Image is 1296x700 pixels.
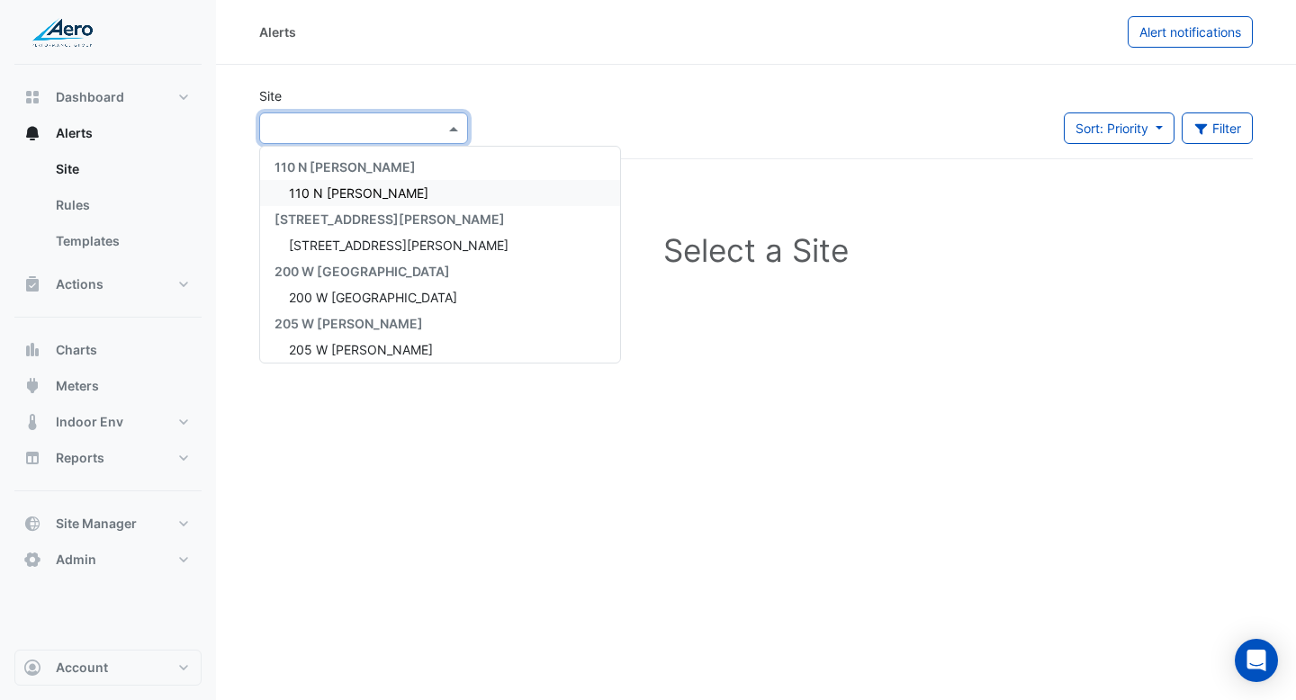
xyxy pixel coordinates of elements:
a: Site [41,151,202,187]
span: 205 W [PERSON_NAME] [289,342,433,357]
span: Site Manager [56,515,137,533]
span: 110 N [PERSON_NAME] [274,159,416,175]
a: Rules [41,187,202,223]
app-icon: Indoor Env [23,413,41,431]
span: Charts [56,341,97,359]
span: [STREET_ADDRESS][PERSON_NAME] [289,238,508,253]
app-icon: Meters [23,377,41,395]
span: Reports [56,449,104,467]
button: Site Manager [14,506,202,542]
span: 200 W [GEOGRAPHIC_DATA] [274,264,450,279]
button: Charts [14,332,202,368]
img: Company Logo [22,14,103,50]
span: Alerts [56,124,93,142]
button: Alert notifications [1128,16,1253,48]
span: 205 W [PERSON_NAME] [274,316,423,331]
button: Alerts [14,115,202,151]
span: Actions [56,275,103,293]
button: Reports [14,440,202,476]
app-icon: Admin [23,551,41,569]
app-icon: Alerts [23,124,41,142]
div: Alerts [14,151,202,266]
span: Dashboard [56,88,124,106]
span: Admin [56,551,96,569]
a: Templates [41,223,202,259]
button: Filter [1182,112,1254,144]
label: Site [259,86,282,105]
h1: Select a Site [288,231,1224,269]
app-icon: Site Manager [23,515,41,533]
app-icon: Dashboard [23,88,41,106]
span: Sort: Priority [1075,121,1148,136]
button: Meters [14,368,202,404]
div: Alerts [259,22,296,41]
app-icon: Charts [23,341,41,359]
span: Meters [56,377,99,395]
span: [STREET_ADDRESS][PERSON_NAME] [274,211,505,227]
app-icon: Actions [23,275,41,293]
div: Open Intercom Messenger [1235,639,1278,682]
span: 110 N [PERSON_NAME] [289,185,428,201]
button: Dashboard [14,79,202,115]
button: Sort: Priority [1064,112,1174,144]
span: 200 W [GEOGRAPHIC_DATA] [289,290,457,305]
span: Indoor Env [56,413,123,431]
button: Account [14,650,202,686]
span: Alert notifications [1139,24,1241,40]
div: Options List [260,147,620,363]
app-icon: Reports [23,449,41,467]
button: Indoor Env [14,404,202,440]
span: Account [56,659,108,677]
button: Admin [14,542,202,578]
button: Actions [14,266,202,302]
